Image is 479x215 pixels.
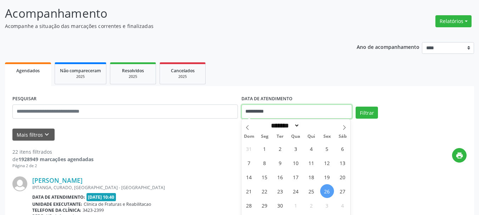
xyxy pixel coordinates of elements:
img: img [12,176,27,191]
span: Agendados [16,68,40,74]
div: Página 2 de 2 [12,163,94,169]
span: 3423-2399 [83,207,104,213]
span: Setembro 3, 2025 [289,142,303,155]
span: Ter [272,134,288,139]
span: Setembro 22, 2025 [258,184,272,198]
span: Cancelados [171,68,195,74]
button: Mais filtroskeyboard_arrow_down [12,129,55,141]
div: 2025 [60,74,101,79]
p: Ano de acompanhamento [357,42,419,51]
b: Unidade executante: [32,201,82,207]
span: Setembro 14, 2025 [242,170,256,184]
i: print [456,152,463,159]
span: Sáb [335,134,350,139]
span: Setembro 6, 2025 [336,142,350,155]
span: Setembro 1, 2025 [258,142,272,155]
span: Setembro 15, 2025 [258,170,272,184]
span: Setembro 2, 2025 [273,142,287,155]
b: Data de atendimento: [32,194,85,200]
span: Clinica de Fraturas e Reabilitacao [84,201,151,207]
span: Qua [288,134,303,139]
span: Setembro 17, 2025 [289,170,303,184]
span: Outubro 1, 2025 [289,198,303,212]
div: IPITANGA, CURADO, [GEOGRAPHIC_DATA] - [GEOGRAPHIC_DATA] [32,185,360,191]
span: Agosto 31, 2025 [242,142,256,155]
button: Filtrar [356,107,378,119]
span: Outubro 3, 2025 [320,198,334,212]
span: Setembro 25, 2025 [305,184,318,198]
select: Month [269,122,300,129]
span: Qui [303,134,319,139]
span: Resolvidos [122,68,144,74]
span: Outubro 4, 2025 [336,198,350,212]
span: Setembro 13, 2025 [336,156,350,170]
div: de [12,155,94,163]
span: Setembro 9, 2025 [273,156,287,170]
span: [DATE] 10:40 [87,193,116,201]
i: keyboard_arrow_down [43,131,51,138]
span: Outubro 2, 2025 [305,198,318,212]
p: Acompanhamento [5,5,333,22]
span: Setembro 27, 2025 [336,184,350,198]
span: Setembro 10, 2025 [289,156,303,170]
span: Dom [241,134,257,139]
span: Setembro 30, 2025 [273,198,287,212]
span: Setembro 23, 2025 [273,184,287,198]
div: 22 itens filtrados [12,148,94,155]
span: Seg [257,134,272,139]
p: Acompanhe a situação das marcações correntes e finalizadas [5,22,333,30]
span: Sex [319,134,335,139]
button: Relatórios [435,15,472,27]
span: Setembro 8, 2025 [258,156,272,170]
span: Setembro 11, 2025 [305,156,318,170]
span: Setembro 26, 2025 [320,184,334,198]
span: Setembro 16, 2025 [273,170,287,184]
input: Year [300,122,323,129]
span: Setembro 20, 2025 [336,170,350,184]
label: PESQUISAR [12,94,37,104]
span: Setembro 12, 2025 [320,156,334,170]
div: 2025 [115,74,151,79]
strong: 1928949 marcações agendadas [18,156,94,163]
span: Setembro 4, 2025 [305,142,318,155]
div: 2025 [165,74,200,79]
span: Setembro 18, 2025 [305,170,318,184]
span: Setembro 5, 2025 [320,142,334,155]
span: Setembro 29, 2025 [258,198,272,212]
span: Setembro 24, 2025 [289,184,303,198]
span: Não compareceram [60,68,101,74]
span: Setembro 19, 2025 [320,170,334,184]
span: Setembro 28, 2025 [242,198,256,212]
span: Setembro 7, 2025 [242,156,256,170]
a: [PERSON_NAME] [32,176,83,184]
label: DATA DE ATENDIMENTO [241,94,293,104]
b: Telefone da clínica: [32,207,81,213]
button: print [452,148,467,163]
span: Setembro 21, 2025 [242,184,256,198]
